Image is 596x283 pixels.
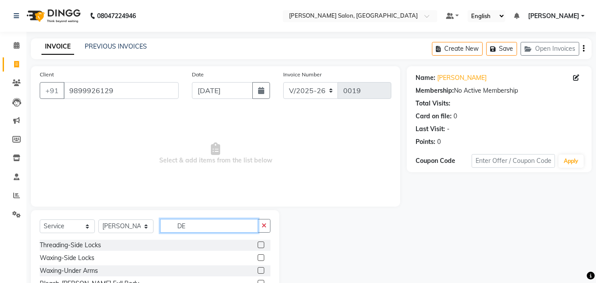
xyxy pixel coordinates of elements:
a: PREVIOUS INVOICES [85,42,147,50]
div: Points: [416,137,435,147]
div: Name: [416,73,435,83]
input: Search or Scan [160,219,258,233]
b: 08047224946 [97,4,136,28]
button: +91 [40,82,64,99]
div: Last Visit: [416,125,445,134]
a: [PERSON_NAME] [437,73,487,83]
div: Membership: [416,86,454,95]
span: [PERSON_NAME] [528,11,579,21]
img: logo [22,4,83,28]
div: No Active Membership [416,86,583,95]
input: Enter Offer / Coupon Code [472,154,555,168]
button: Save [486,42,517,56]
label: Client [40,71,54,79]
div: 0 [437,137,441,147]
label: Date [192,71,204,79]
div: Waxing-Side Locks [40,253,94,263]
div: Total Visits: [416,99,450,108]
button: Open Invoices [521,42,579,56]
a: INVOICE [41,39,74,55]
button: Create New [432,42,483,56]
div: Coupon Code [416,156,471,166]
div: - [447,125,450,134]
div: 0 [454,112,457,121]
span: Select & add items from the list below [40,109,391,198]
div: Waxing-Under Arms [40,266,98,275]
label: Invoice Number [283,71,322,79]
button: Apply [559,155,584,168]
div: Card on file: [416,112,452,121]
div: Threading-Side Locks [40,241,101,250]
input: Search by Name/Mobile/Email/Code [64,82,179,99]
